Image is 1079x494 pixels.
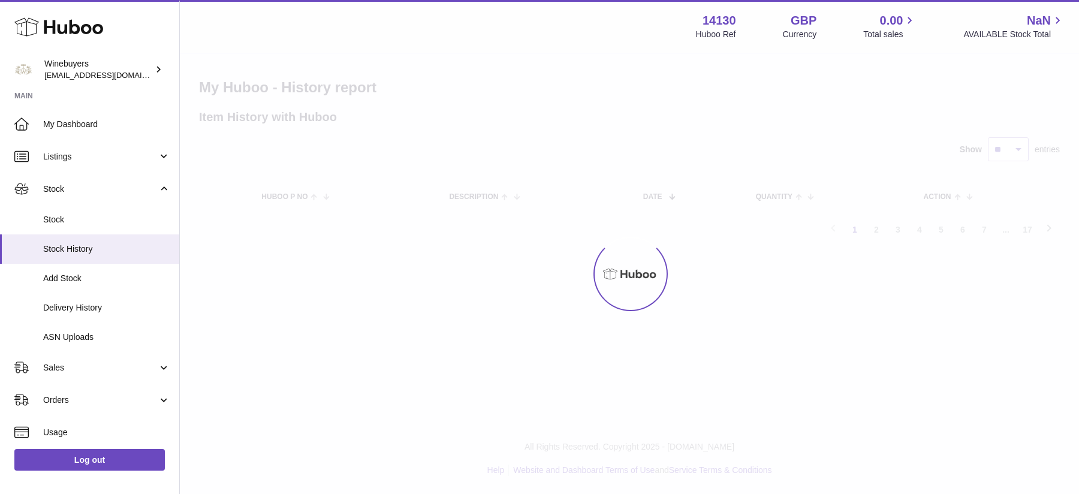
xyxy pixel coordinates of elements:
[863,29,917,40] span: Total sales
[1027,13,1051,29] span: NaN
[44,58,152,81] div: Winebuyers
[43,214,170,225] span: Stock
[963,29,1065,40] span: AVAILABLE Stock Total
[43,243,170,255] span: Stock History
[43,273,170,284] span: Add Stock
[783,29,817,40] div: Currency
[44,70,176,80] span: [EMAIL_ADDRESS][DOMAIN_NAME]
[43,427,170,438] span: Usage
[43,119,170,130] span: My Dashboard
[43,302,170,314] span: Delivery History
[43,394,158,406] span: Orders
[14,61,32,79] img: ben@winebuyers.com
[43,183,158,195] span: Stock
[863,13,917,40] a: 0.00 Total sales
[43,151,158,162] span: Listings
[14,449,165,471] a: Log out
[791,13,816,29] strong: GBP
[703,13,736,29] strong: 14130
[963,13,1065,40] a: NaN AVAILABLE Stock Total
[880,13,903,29] span: 0.00
[696,29,736,40] div: Huboo Ref
[43,362,158,373] span: Sales
[43,332,170,343] span: ASN Uploads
